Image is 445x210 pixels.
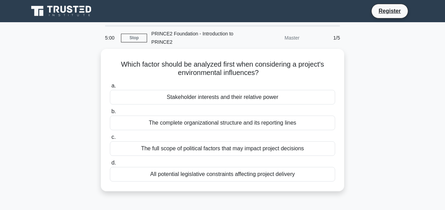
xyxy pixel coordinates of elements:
[110,90,335,104] div: Stakeholder interests and their relative power
[147,27,243,49] div: PRINCE2 Foundation - Introduction to PRINCE2
[243,31,304,45] div: Master
[110,116,335,130] div: The complete organizational structure and its reporting lines
[121,34,147,42] a: Stop
[374,7,405,15] a: Register
[109,60,336,77] h5: Which factor should be analyzed first when considering a project's environmental influences?
[111,160,116,166] span: d.
[110,141,335,156] div: The full scope of political factors that may impact project decisions
[111,83,116,89] span: a.
[304,31,344,45] div: 1/5
[111,134,115,140] span: c.
[110,167,335,182] div: All potential legislative constraints affecting project delivery
[111,108,116,114] span: b.
[101,31,121,45] div: 5:00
